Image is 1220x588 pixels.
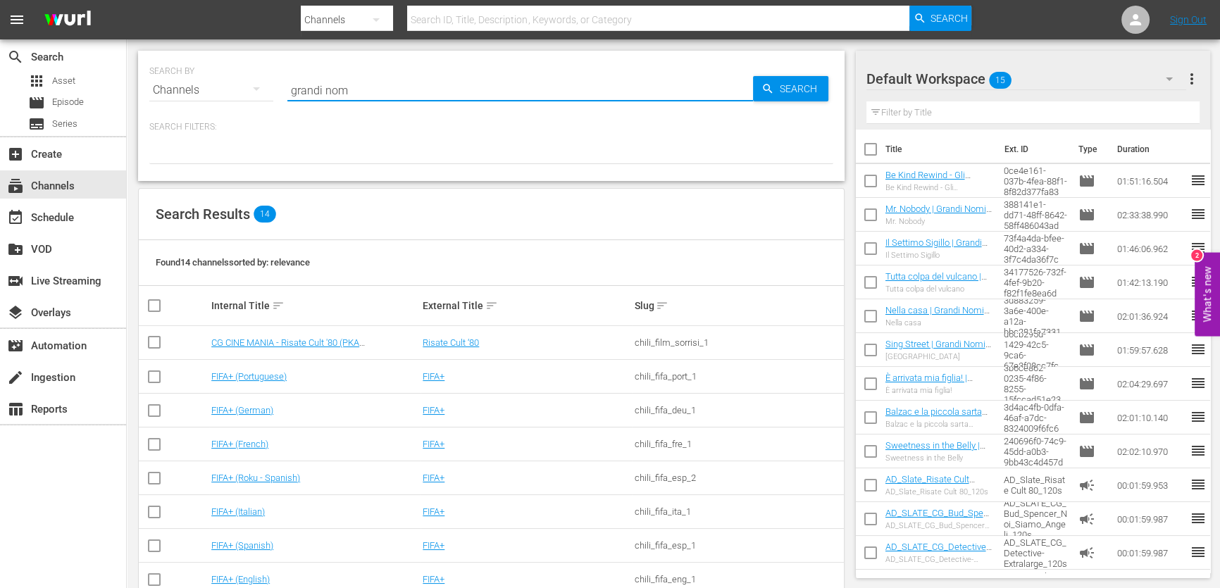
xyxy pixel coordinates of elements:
[211,473,300,483] a: FIFA+ (Roku - Spanish)
[1078,443,1095,460] span: Episode
[885,373,973,394] a: È arrivata mia figlia! | Grandi Nomi (10')
[1112,299,1189,333] td: 02:01:36.924
[885,487,992,496] div: AD_Slate_Risate Cult 80_120s
[866,59,1187,99] div: Default Workspace
[885,521,992,530] div: AD_SLATE_CG_Bud_Spencer_Noi_Siamo_Angeli_120s
[8,11,25,28] span: menu
[28,115,45,132] span: Series
[7,337,24,354] span: Automation
[485,299,498,312] span: sort
[885,420,992,429] div: Balzac e la piccola sarta cinese
[1078,173,1095,189] span: Episode
[885,386,992,395] div: È arrivata mia figlia!
[885,406,988,427] a: Balzac e la piccola sarta cinese | Grandi Nomi (10')
[1112,468,1189,502] td: 00:01:59.953
[885,170,975,201] a: Be Kind Rewind - Gli acchiappafilm | Grandi Nomi (10')
[885,542,992,563] a: AD_SLATE_CG_Detective-Extralarge_120s
[998,401,1073,434] td: 3d4ac4fb-0dfa-46af-a7dc-8324009f6fc6
[28,94,45,111] span: Episode
[1112,265,1189,299] td: 01:42:13.190
[211,574,270,584] a: FIFA+ (English)
[423,337,479,348] a: Risate Cult ‘80
[1109,130,1193,169] th: Duration
[885,453,992,463] div: Sweetness in the Belly
[423,297,630,314] div: External Title
[211,540,273,551] a: FIFA+ (Spanish)
[634,337,841,348] div: chili_film_sorrisi_1
[211,297,418,314] div: Internal Title
[998,164,1073,198] td: 0ce4e161-037b-4fea-88f1-8f82d377fa83
[1189,442,1206,459] span: reorder
[885,237,988,258] a: Il Settimo Sigillo | Grandi Nomi (10')
[211,506,265,517] a: FIFA+ (Italian)
[211,337,365,358] a: CG CINE MANIA - Risate Cult '80 (PKA [PERSON_NAME] – Noi siamo angeli)
[423,439,444,449] a: FIFA+
[1112,401,1189,434] td: 02:01:10.140
[423,405,444,415] a: FIFA+
[1078,375,1095,392] span: Episode
[423,574,444,584] a: FIFA+
[423,506,444,517] a: FIFA+
[885,271,987,292] a: Tutta colpa del vulcano | Grandi Nomi (10')
[634,506,841,517] div: chili_fifa_ita_1
[1078,308,1095,325] span: Episode
[634,405,841,415] div: chili_fifa_deu_1
[52,74,75,88] span: Asset
[1195,252,1220,336] button: Open Feedback Widget
[7,273,24,289] span: Live Streaming
[1078,409,1095,426] span: Episode
[34,4,101,37] img: ans4CAIJ8jUAAAAAAAAAAAAAAAAAAAAAAAAgQb4GAAAAAAAAAAAAAAAAAAAAAAAAJMjXAAAAAAAAAAAAAAAAAAAAAAAAgAT5G...
[1112,164,1189,198] td: 01:51:16.504
[1078,206,1095,223] span: Episode
[1070,130,1109,169] th: Type
[254,206,276,223] span: 14
[28,73,45,89] span: Asset
[634,439,841,449] div: chili_fifa_fre_1
[885,305,990,326] a: Nella casa | Grandi Nomi (10')
[7,146,24,163] span: Create
[156,257,310,268] span: Found 14 channels sorted by: relevance
[996,130,1071,169] th: Ext. ID
[998,299,1073,333] td: 3d883259-3a6e-400e-a12a-bbc281fa7331
[1078,544,1095,561] span: Ad
[1189,476,1206,493] span: reorder
[1189,544,1206,561] span: reorder
[211,405,273,415] a: FIFA+ (German)
[7,177,24,194] span: Channels
[885,352,992,361] div: [GEOGRAPHIC_DATA]
[1112,502,1189,536] td: 00:01:59.987
[1078,274,1095,291] span: Episode
[885,204,992,225] a: Mr. Nobody | Grandi Nomi (10')
[7,401,24,418] span: Reports
[1170,14,1207,25] a: Sign Out
[1191,249,1202,261] div: 2
[656,299,668,312] span: sort
[909,6,971,31] button: Search
[634,540,841,551] div: chili_fifa_esp_1
[998,198,1073,232] td: 388141e1-dd71-48ff-8642-58ff486043ad
[211,439,268,449] a: FIFA+ (French)
[885,440,985,461] a: Sweetness in the Belly | Grandi Nomi (10')
[634,371,841,382] div: chili_fifa_port_1
[885,508,989,539] a: AD_SLATE_CG_Bud_Spencer_Noi_Siamo_Angeli_120s
[998,232,1073,265] td: 73f4a4da-bfee-40d2-a334-3f7c4da36f7c
[52,95,84,109] span: Episode
[885,183,992,192] div: Be Kind Rewind - Gli acchiappafilm
[1078,342,1095,358] span: Episode
[423,540,444,551] a: FIFA+
[998,434,1073,468] td: 240696f0-74c9-45dd-a0b3-9bb43c4d457d
[885,217,992,226] div: Mr. Nobody
[885,318,992,327] div: Nella casa
[7,241,24,258] span: VOD
[149,121,833,133] p: Search Filters:
[7,369,24,386] span: Ingestion
[1189,375,1206,392] span: reorder
[1112,333,1189,367] td: 01:59:57.628
[634,297,841,314] div: Slug
[885,284,992,294] div: Tutta colpa del vulcano
[998,367,1073,401] td: 3b6ce862-0235-4f86-8255-15fccad51e23
[989,65,1012,95] span: 15
[1189,307,1206,324] span: reorder
[998,265,1073,299] td: 34177526-732f-4fef-9b20-f82f1fe8ea6d
[7,49,24,65] span: Search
